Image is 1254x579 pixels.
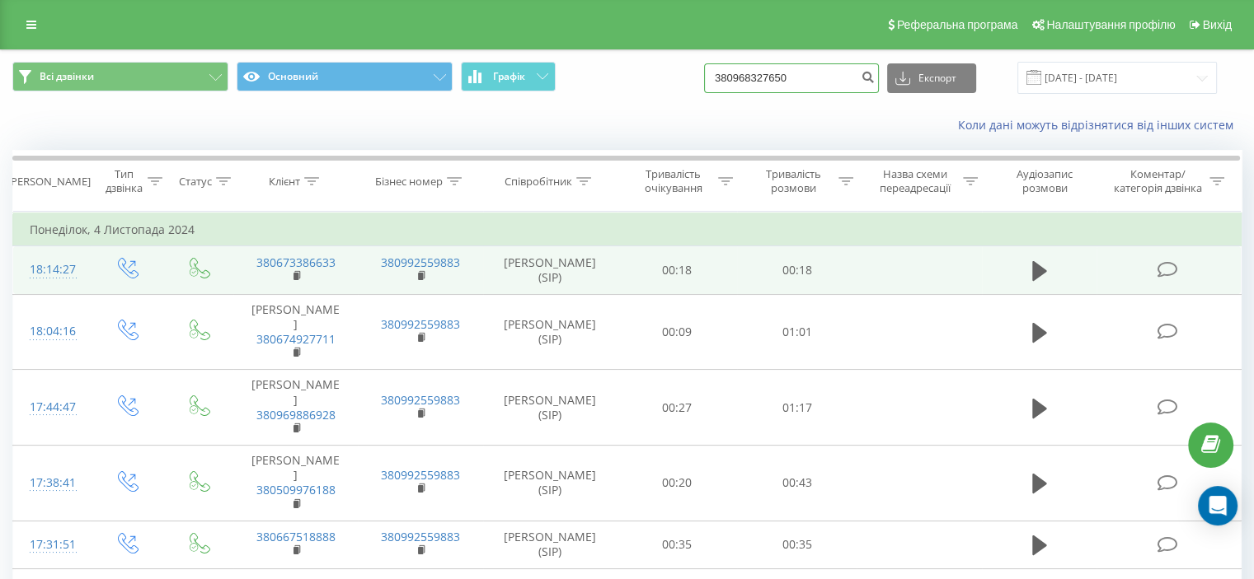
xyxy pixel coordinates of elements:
[737,446,857,521] td: 00:43
[483,521,618,568] td: [PERSON_NAME] (SIP)
[256,482,336,497] a: 380509976188
[897,18,1018,31] span: Реферальна програма
[381,392,460,408] a: 380992559883
[381,254,460,270] a: 380992559883
[237,62,453,91] button: Основний
[256,529,336,544] a: 380667518888
[1198,486,1238,525] div: Open Intercom Messenger
[704,63,879,93] input: Пошук за номером
[632,167,715,195] div: Тривалість очікування
[483,370,618,446] td: [PERSON_NAME] (SIP)
[618,521,737,568] td: 00:35
[30,467,73,499] div: 17:38:41
[618,370,737,446] td: 00:27
[483,246,618,294] td: [PERSON_NAME] (SIP)
[505,175,572,189] div: Співробітник
[483,294,618,370] td: [PERSON_NAME] (SIP)
[30,254,73,286] div: 18:14:27
[30,315,73,348] div: 18:04:16
[233,294,358,370] td: [PERSON_NAME]
[375,175,443,189] div: Бізнес номер
[40,70,94,83] span: Всі дзвінки
[30,391,73,423] div: 17:44:47
[618,446,737,521] td: 00:20
[1203,18,1232,31] span: Вихід
[872,167,959,195] div: Назва схеми переадресації
[737,246,857,294] td: 00:18
[104,167,143,195] div: Тип дзвінка
[997,167,1093,195] div: Аудіозапис розмови
[1046,18,1175,31] span: Налаштування профілю
[483,446,618,521] td: [PERSON_NAME] (SIP)
[381,529,460,544] a: 380992559883
[493,71,525,82] span: Графік
[737,521,857,568] td: 00:35
[269,175,300,189] div: Клієнт
[618,246,737,294] td: 00:18
[256,407,336,423] a: 380969886928
[256,331,336,347] a: 380674927711
[1109,167,1205,195] div: Коментар/категорія дзвінка
[179,175,212,189] div: Статус
[381,316,460,332] a: 380992559883
[958,117,1242,133] a: Коли дані можуть відрізнятися вiд інших систем
[233,446,358,521] td: [PERSON_NAME]
[461,62,556,91] button: Графік
[12,62,228,91] button: Всі дзвінки
[30,529,73,561] div: 17:31:51
[752,167,834,195] div: Тривалість розмови
[737,294,857,370] td: 01:01
[7,175,91,189] div: [PERSON_NAME]
[13,213,1242,246] td: Понеділок, 4 Листопада 2024
[618,294,737,370] td: 00:09
[737,370,857,446] td: 01:17
[887,63,976,93] button: Експорт
[233,370,358,446] td: [PERSON_NAME]
[381,467,460,483] a: 380992559883
[256,254,336,270] a: 380673386633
